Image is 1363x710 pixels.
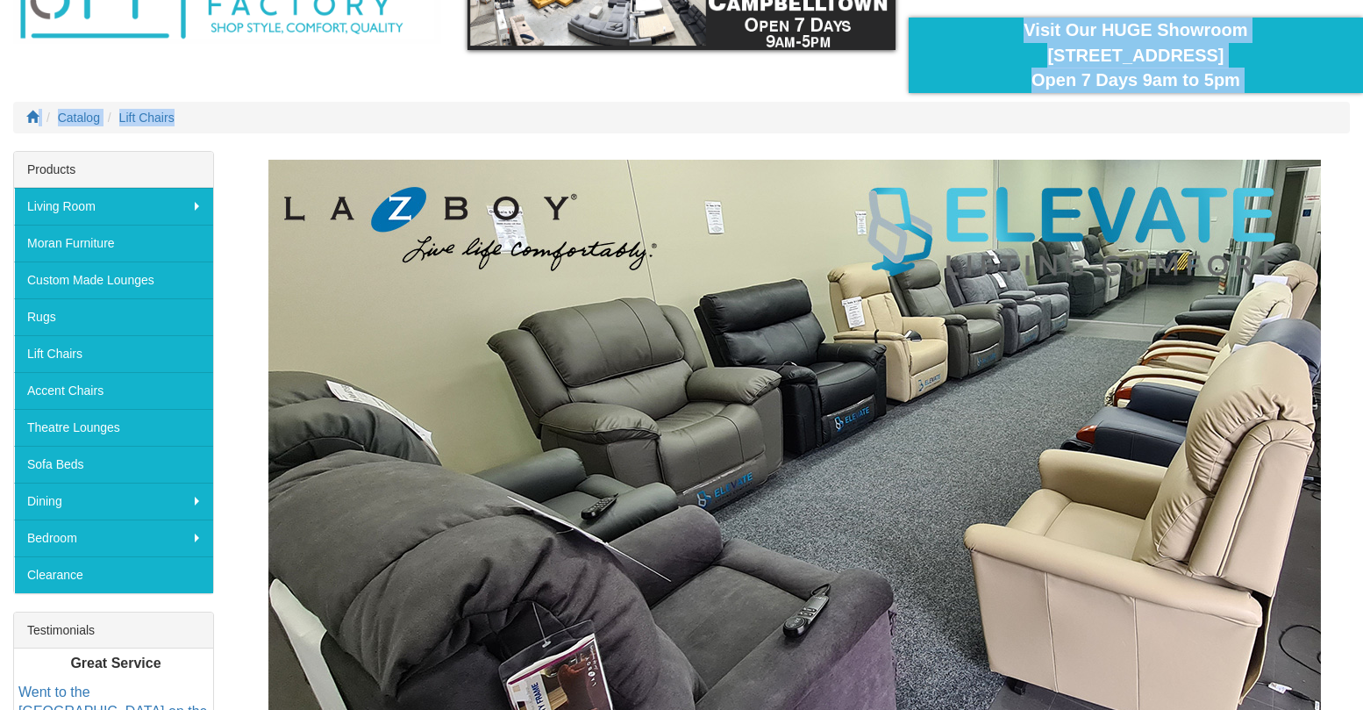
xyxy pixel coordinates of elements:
div: Visit Our HUGE Showroom [STREET_ADDRESS] Open 7 Days 9am to 5pm [922,18,1350,93]
b: Great Service [70,656,161,671]
a: Rugs [14,298,213,335]
a: Lift Chairs [14,335,213,372]
div: Products [14,152,213,188]
a: Moran Furniture [14,225,213,262]
a: Custom Made Lounges [14,262,213,298]
a: Lift Chairs [119,111,175,125]
a: Clearance [14,556,213,593]
a: Catalog [58,111,100,125]
a: Bedroom [14,520,213,556]
a: Accent Chairs [14,372,213,409]
a: Dining [14,483,213,520]
div: Testimonials [14,613,213,649]
a: Theatre Lounges [14,409,213,446]
a: Living Room [14,188,213,225]
a: Sofa Beds [14,446,213,483]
